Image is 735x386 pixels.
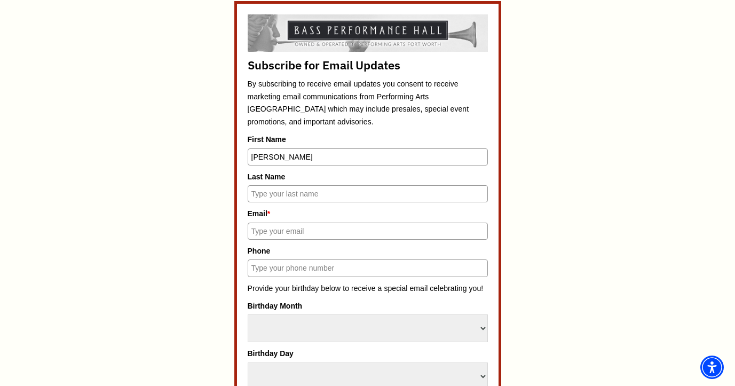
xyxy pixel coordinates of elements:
[248,282,488,295] p: Provide your birthday below to receive a special email celebrating you!
[248,223,488,240] input: Type your email
[248,348,488,359] label: Birthday Day
[248,171,488,183] label: Last Name
[248,148,488,166] input: Type your first name
[248,208,488,219] label: Email
[248,78,488,128] p: By subscribing to receive email updates you consent to receive marketing email communications fro...
[248,57,488,73] title: Subscribe for Email Updates
[248,259,488,277] input: Type your phone number
[248,14,488,52] img: By subscribing to receive email updates you consent to receive marketing email communications fro...
[248,245,488,257] label: Phone
[700,356,724,379] div: Accessibility Menu
[248,300,488,312] label: Birthday Month
[248,185,488,202] input: Type your last name
[248,133,488,145] label: First Name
